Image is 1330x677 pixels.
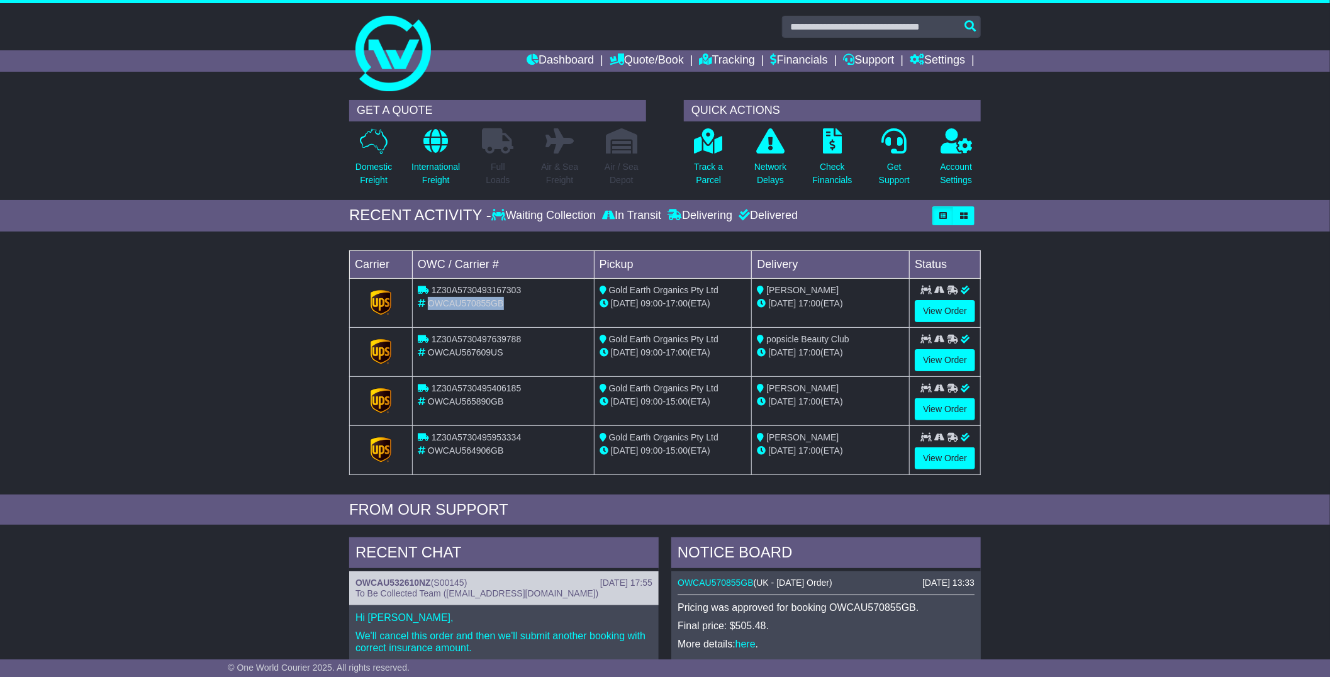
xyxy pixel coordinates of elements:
div: [DATE] 17:55 [600,578,652,588]
span: OWCAU567609US [428,347,503,357]
span: [DATE] [611,298,639,308]
span: 17:00 [798,445,820,456]
span: [PERSON_NAME] [766,383,839,393]
span: 09:00 [641,298,663,308]
span: 09:00 [641,445,663,456]
div: - (ETA) [600,297,747,310]
a: View Order [915,447,975,469]
a: View Order [915,398,975,420]
p: Final price: $505.48. [678,620,975,632]
a: CheckFinancials [812,128,853,194]
p: Air & Sea Freight [541,160,578,187]
p: We'll cancel this order and then we'll submit another booking with correct insurance amount. [355,630,652,654]
a: View Order [915,349,975,371]
div: ( ) [678,578,975,588]
span: 17:00 [666,298,688,308]
span: [PERSON_NAME] [766,285,839,295]
td: Status [910,250,981,278]
a: InternationalFreight [411,128,461,194]
a: NetworkDelays [754,128,787,194]
span: [PERSON_NAME] [766,432,839,442]
div: (ETA) [757,297,904,310]
a: Financials [771,50,828,72]
span: UK - [DATE] Order [756,578,829,588]
span: [DATE] [611,445,639,456]
span: Gold Earth Organics Pty Ltd [609,285,718,295]
span: 1Z30A5730493167303 [432,285,521,295]
div: [DATE] 13:33 [922,578,975,588]
span: 1Z30A5730495953334 [432,432,521,442]
span: 1Z30A5730495406185 [432,383,521,393]
span: 09:00 [641,347,663,357]
a: View Order [915,300,975,322]
p: Get Support [879,160,910,187]
span: popsicle Beauty Club [766,334,849,344]
td: Delivery [752,250,910,278]
span: To Be Collected Team ([EMAIL_ADDRESS][DOMAIN_NAME]) [355,588,598,598]
span: S00145 [434,578,464,588]
p: Full Loads [482,160,513,187]
span: OWCAU564906GB [428,445,504,456]
span: Gold Earth Organics Pty Ltd [609,432,718,442]
a: GetSupport [878,128,910,194]
div: GET A QUOTE [349,100,646,121]
div: Waiting Collection [491,209,599,223]
td: Pickup [594,250,752,278]
div: - (ETA) [600,346,747,359]
span: 17:00 [798,298,820,308]
p: Pricing was approved for booking OWCAU570855GB. [678,601,975,613]
span: OWCAU565890GB [428,396,504,406]
a: here [735,639,756,649]
span: 17:00 [798,347,820,357]
a: OWCAU532610NZ [355,578,431,588]
div: (ETA) [757,395,904,408]
td: OWC / Carrier # [413,250,595,278]
span: 09:00 [641,396,663,406]
div: - (ETA) [600,444,747,457]
a: AccountSettings [940,128,973,194]
div: RECENT CHAT [349,537,659,571]
p: More details: . [678,638,975,650]
p: Hi [PERSON_NAME], [355,612,652,624]
p: International Freight [411,160,460,187]
span: [DATE] [768,445,796,456]
span: [DATE] [768,347,796,357]
p: Network Delays [754,160,786,187]
span: 15:00 [666,396,688,406]
img: GetCarrierServiceLogo [371,388,392,413]
div: ( ) [355,578,652,588]
a: Dashboard [527,50,594,72]
p: Track a Parcel [694,160,723,187]
span: 17:00 [666,347,688,357]
p: Domestic Freight [355,160,392,187]
span: © One World Courier 2025. All rights reserved. [228,663,410,673]
div: (ETA) [757,346,904,359]
span: Gold Earth Organics Pty Ltd [609,334,718,344]
div: RECENT ACTIVITY - [349,206,491,225]
span: [DATE] [611,347,639,357]
img: GetCarrierServiceLogo [371,339,392,364]
div: Delivered [735,209,798,223]
span: OWCAU570855GB [428,298,504,308]
div: - (ETA) [600,395,747,408]
span: Gold Earth Organics Pty Ltd [609,383,718,393]
div: QUICK ACTIONS [684,100,981,121]
div: (ETA) [757,444,904,457]
p: Air / Sea Depot [605,160,639,187]
td: Carrier [350,250,413,278]
a: OWCAU570855GB [678,578,754,588]
span: 1Z30A5730497639788 [432,334,521,344]
div: NOTICE BOARD [671,537,981,571]
a: DomesticFreight [355,128,393,194]
a: Track aParcel [693,128,724,194]
span: [DATE] [768,396,796,406]
img: GetCarrierServiceLogo [371,290,392,315]
a: Support [844,50,895,72]
span: [DATE] [611,396,639,406]
span: 15:00 [666,445,688,456]
p: Account Settings [941,160,973,187]
p: Check Financials [813,160,852,187]
span: [DATE] [768,298,796,308]
img: GetCarrierServiceLogo [371,437,392,462]
a: Tracking [700,50,755,72]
